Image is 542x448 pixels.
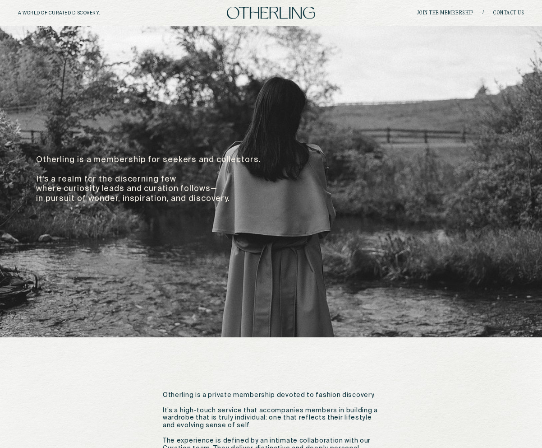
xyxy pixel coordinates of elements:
a: Contact Us [493,10,524,16]
a: join the membership [417,10,474,16]
span: / [482,9,484,16]
img: logo [227,7,315,19]
p: Otherling is a membership for seekers and collectors. It’s a realm for the discerning few where c... [36,155,307,204]
h5: A WORLD OF CURATED DISCOVERY. [18,10,139,16]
